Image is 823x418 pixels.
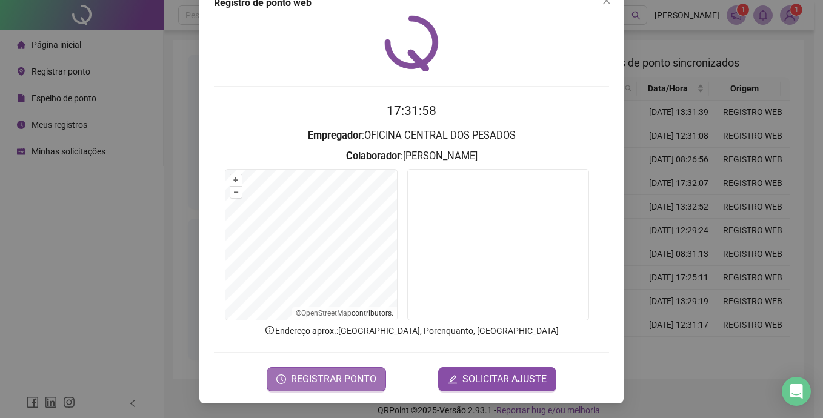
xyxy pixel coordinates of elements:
[214,324,609,337] p: Endereço aprox. : [GEOGRAPHIC_DATA], Porenquanto, [GEOGRAPHIC_DATA]
[267,367,386,391] button: REGISTRAR PONTO
[438,367,556,391] button: editSOLICITAR AJUSTE
[276,374,286,384] span: clock-circle
[462,372,547,386] span: SOLICITAR AJUSTE
[387,104,436,118] time: 17:31:58
[296,309,393,317] li: © contributors.
[291,372,376,386] span: REGISTRAR PONTO
[782,377,811,406] div: Open Intercom Messenger
[308,130,362,141] strong: Empregador
[230,187,242,198] button: –
[214,128,609,144] h3: : OFICINA CENTRAL DOS PESADOS
[230,174,242,186] button: +
[448,374,458,384] span: edit
[214,148,609,164] h3: : [PERSON_NAME]
[346,150,401,162] strong: Colaborador
[384,15,439,71] img: QRPoint
[264,325,275,336] span: info-circle
[301,309,352,317] a: OpenStreetMap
